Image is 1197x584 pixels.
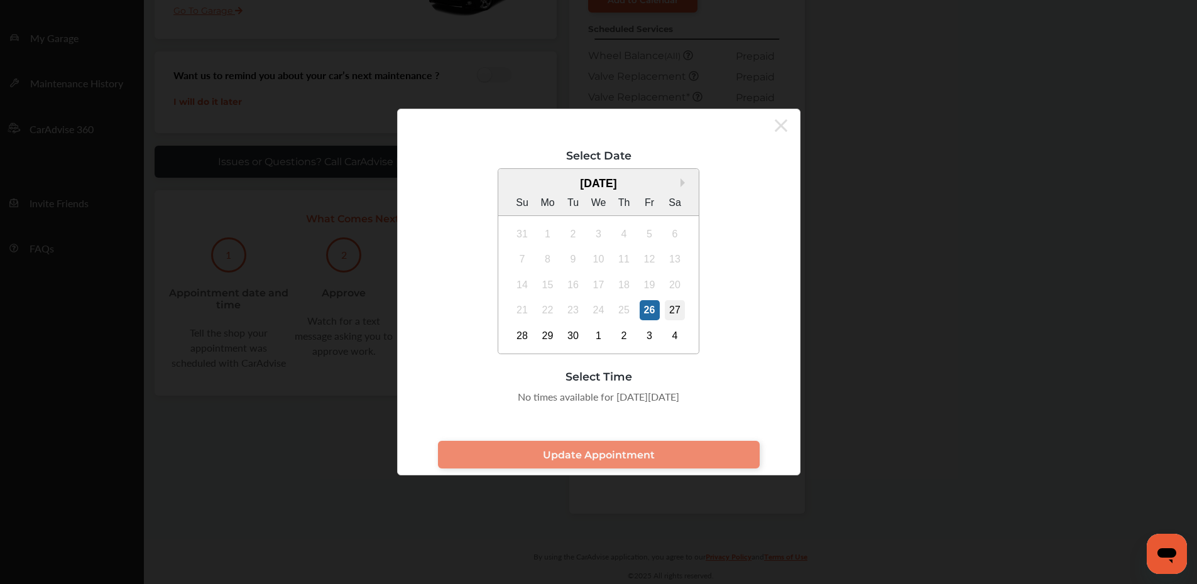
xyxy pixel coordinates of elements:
[538,300,558,320] div: Not available Monday, September 22nd, 2025
[589,326,609,346] div: Choose Wednesday, October 1st, 2025
[538,249,558,269] div: Not available Monday, September 8th, 2025
[510,221,688,349] div: month 2025-09
[665,326,685,346] div: Choose Saturday, October 4th, 2025
[417,149,781,162] div: Select Date
[589,224,609,244] div: Not available Wednesday, September 3rd, 2025
[614,193,634,213] div: Th
[640,300,660,320] div: Choose Friday, September 26th, 2025
[538,193,558,213] div: Mo
[563,224,583,244] div: Not available Tuesday, September 2nd, 2025
[563,326,583,346] div: Choose Tuesday, September 30th, 2025
[589,275,609,295] div: Not available Wednesday, September 17th, 2025
[438,441,760,468] a: Update Appointment
[665,249,685,269] div: Not available Saturday, September 13th, 2025
[665,193,685,213] div: Sa
[640,193,660,213] div: Fr
[614,326,634,346] div: Choose Thursday, October 2nd, 2025
[614,224,634,244] div: Not available Thursday, September 4th, 2025
[665,224,685,244] div: Not available Saturday, September 6th, 2025
[665,300,685,320] div: Choose Saturday, September 27th, 2025
[1147,534,1187,574] iframe: Button to launch messaging window
[512,326,532,346] div: Choose Sunday, September 28th, 2025
[538,224,558,244] div: Not available Monday, September 1st, 2025
[498,177,699,190] div: [DATE]
[512,249,532,269] div: Not available Sunday, September 7th, 2025
[680,178,689,187] button: Next Month
[512,275,532,295] div: Not available Sunday, September 14th, 2025
[589,193,609,213] div: We
[589,249,609,269] div: Not available Wednesday, September 10th, 2025
[665,275,685,295] div: Not available Saturday, September 20th, 2025
[640,326,660,346] div: Choose Friday, October 3rd, 2025
[640,275,660,295] div: Not available Friday, September 19th, 2025
[417,370,781,383] div: Select Time
[543,449,655,461] span: Update Appointment
[589,300,609,320] div: Not available Wednesday, September 24th, 2025
[640,224,660,244] div: Not available Friday, September 5th, 2025
[512,300,532,320] div: Not available Sunday, September 21st, 2025
[417,389,781,404] div: No times available for [DATE][DATE]
[563,249,583,269] div: Not available Tuesday, September 9th, 2025
[538,275,558,295] div: Not available Monday, September 15th, 2025
[563,193,583,213] div: Tu
[512,224,532,244] div: Not available Sunday, August 31st, 2025
[614,275,634,295] div: Not available Thursday, September 18th, 2025
[614,249,634,269] div: Not available Thursday, September 11th, 2025
[563,275,583,295] div: Not available Tuesday, September 16th, 2025
[563,300,583,320] div: Not available Tuesday, September 23rd, 2025
[640,249,660,269] div: Not available Friday, September 12th, 2025
[538,326,558,346] div: Choose Monday, September 29th, 2025
[512,193,532,213] div: Su
[614,300,634,320] div: Not available Thursday, September 25th, 2025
